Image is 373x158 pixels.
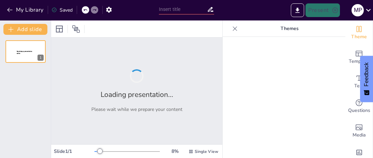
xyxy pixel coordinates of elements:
[352,4,364,16] div: M P
[352,3,364,17] button: M P
[349,58,370,65] span: Template
[35,42,44,51] button: Cannot delete last slide
[195,149,218,154] span: Single View
[17,51,32,54] span: Sendsteps presentation editor
[54,24,65,34] div: Layout
[360,56,373,102] button: Feedback - Show survey
[26,42,34,51] button: Duplicate Slide
[3,24,47,35] button: Add slide
[345,20,373,45] div: Change the overall theme
[345,119,373,143] div: Add images, graphics, shapes or video
[305,3,340,17] button: Present
[363,62,370,86] span: Feedback
[101,90,173,99] h2: Loading presentation...
[38,55,44,61] div: 1
[354,82,364,90] span: Text
[345,70,373,94] div: Add text boxes
[291,3,304,17] button: Export to PowerPoint
[345,94,373,119] div: Get real-time input from your audience
[5,4,46,15] button: My Library
[348,107,370,114] span: Questions
[159,4,207,14] input: Insert title
[240,20,339,37] p: Themes
[54,148,94,155] div: Slide 1 / 1
[351,33,367,41] span: Theme
[353,131,366,139] span: Media
[91,106,182,113] p: Please wait while we prepare your content
[345,45,373,70] div: Add ready made slides
[167,148,183,155] div: 8 %
[51,7,73,13] div: Saved
[72,25,80,33] span: Position
[5,40,46,63] div: 1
